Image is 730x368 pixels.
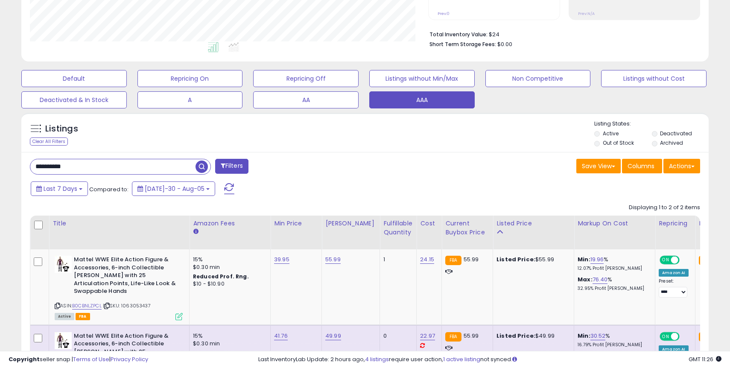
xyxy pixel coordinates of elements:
[578,342,648,348] p: 16.79% Profit [PERSON_NAME]
[369,91,475,108] button: AAA
[496,332,535,340] b: Listed Price:
[660,333,671,340] span: ON
[132,181,215,196] button: [DATE]-30 - Aug-05
[420,255,434,264] a: 24.15
[660,130,692,137] label: Deactivated
[253,70,359,87] button: Repricing Off
[678,333,692,340] span: OFF
[31,181,88,196] button: Last 7 Days
[30,137,68,146] div: Clear All Filters
[21,91,127,108] button: Deactivated & In Stock
[590,332,606,340] a: 30.52
[574,216,655,249] th: The percentage added to the cost of goods (COGS) that forms the calculator for Min & Max prices.
[103,302,151,309] span: | SKU: 1063053437
[55,256,183,319] div: ASIN:
[464,332,479,340] span: 55.99
[274,332,288,340] a: 41.76
[45,123,78,135] h5: Listings
[438,11,450,16] small: Prev: 0
[274,219,318,228] div: Min Price
[74,256,178,298] b: Mattel WWE Elite Action Figure & Accessories, 6-inch Collectible [PERSON_NAME] with 25 Articulati...
[383,332,410,340] div: 0
[383,256,410,263] div: 1
[9,355,40,363] strong: Copyright
[496,256,567,263] div: $55.99
[9,356,148,364] div: seller snap | |
[76,313,90,320] span: FBA
[420,332,435,340] a: 22.97
[55,332,72,349] img: 41Dfb-dswuL._SL40_.jpg
[594,120,708,128] p: Listing States:
[689,355,721,363] span: 2025-08-13 11:26 GMT
[659,278,689,298] div: Preset:
[193,256,264,263] div: 15%
[659,219,692,228] div: Repricing
[578,275,593,283] b: Max:
[383,219,413,237] div: Fulfillable Quantity
[578,276,648,292] div: %
[137,91,243,108] button: A
[325,332,341,340] a: 49.99
[628,162,654,170] span: Columns
[578,219,651,228] div: Markup on Cost
[699,256,715,265] small: FBA
[699,332,715,342] small: FBA
[325,255,341,264] a: 55.99
[137,70,243,87] button: Repricing On
[325,219,376,228] div: [PERSON_NAME]
[445,256,461,265] small: FBA
[193,263,264,271] div: $0.30 min
[578,255,590,263] b: Min:
[603,130,619,137] label: Active
[496,332,567,340] div: $49.99
[193,273,249,280] b: Reduced Prof. Rng.
[663,159,700,173] button: Actions
[578,332,648,348] div: %
[443,355,480,363] a: 1 active listing
[193,219,267,228] div: Amazon Fees
[485,70,591,87] button: Non Competitive
[365,355,389,363] a: 4 listings
[445,332,461,342] small: FBA
[660,257,671,264] span: ON
[55,256,72,273] img: 41Dfb-dswuL._SL40_.jpg
[145,184,204,193] span: [DATE]-30 - Aug-05
[429,31,488,38] b: Total Inventory Value:
[73,355,109,363] a: Terms of Use
[21,70,127,87] button: Default
[55,313,74,320] span: All listings currently available for purchase on Amazon
[603,139,634,146] label: Out of Stock
[253,91,359,108] button: AA
[496,255,535,263] b: Listed Price:
[464,255,479,263] span: 55.99
[258,356,722,364] div: Last InventoryLab Update: 2 hours ago, require user action, not synced.
[629,204,700,212] div: Displaying 1 to 2 of 2 items
[497,40,512,48] span: $0.00
[578,256,648,272] div: %
[89,185,128,193] span: Compared to:
[578,266,648,272] p: 12.07% Profit [PERSON_NAME]
[429,29,694,39] li: $24
[44,184,77,193] span: Last 7 Days
[622,159,662,173] button: Columns
[193,332,264,340] div: 15%
[193,228,198,236] small: Amazon Fees.
[420,219,438,228] div: Cost
[593,275,608,284] a: 76.40
[578,11,595,16] small: Prev: N/A
[445,219,489,237] div: Current Buybox Price
[496,219,570,228] div: Listed Price
[659,269,689,277] div: Amazon AI
[429,41,496,48] b: Short Term Storage Fees:
[72,302,102,310] a: B0CBNLZPCL
[578,332,590,340] b: Min:
[215,159,248,174] button: Filters
[578,286,648,292] p: 32.95% Profit [PERSON_NAME]
[369,70,475,87] button: Listings without Min/Max
[660,139,683,146] label: Archived
[193,340,264,348] div: $0.30 min
[601,70,707,87] button: Listings without Cost
[111,355,148,363] a: Privacy Policy
[590,255,604,264] a: 19.96
[576,159,621,173] button: Save View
